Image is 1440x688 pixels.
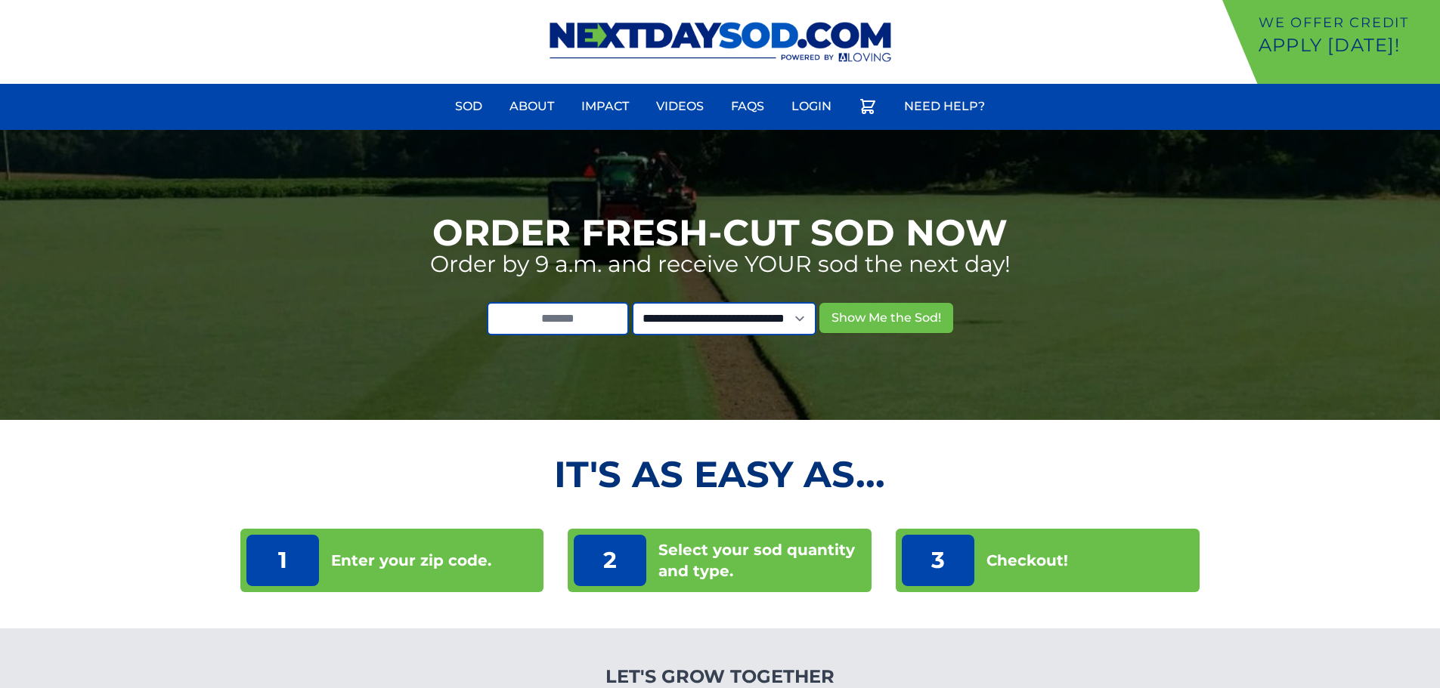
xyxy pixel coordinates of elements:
h1: Order Fresh-Cut Sod Now [432,214,1008,251]
a: Sod [446,88,491,125]
p: Select your sod quantity and type. [658,539,866,582]
p: Apply [DATE]! [1259,33,1434,57]
p: 1 [246,535,319,586]
p: We offer Credit [1259,12,1434,33]
p: Checkout! [986,550,1068,571]
a: Impact [572,88,638,125]
a: Login [782,88,841,125]
a: Need Help? [895,88,994,125]
a: About [500,88,563,125]
p: 3 [902,535,974,586]
p: Enter your zip code. [331,550,491,571]
h2: It's as Easy As... [240,456,1200,492]
p: 2 [574,535,646,586]
button: Show Me the Sod! [819,303,953,333]
a: FAQs [722,88,773,125]
a: Videos [647,88,713,125]
p: Order by 9 a.m. and receive YOUR sod the next day! [430,251,1011,278]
